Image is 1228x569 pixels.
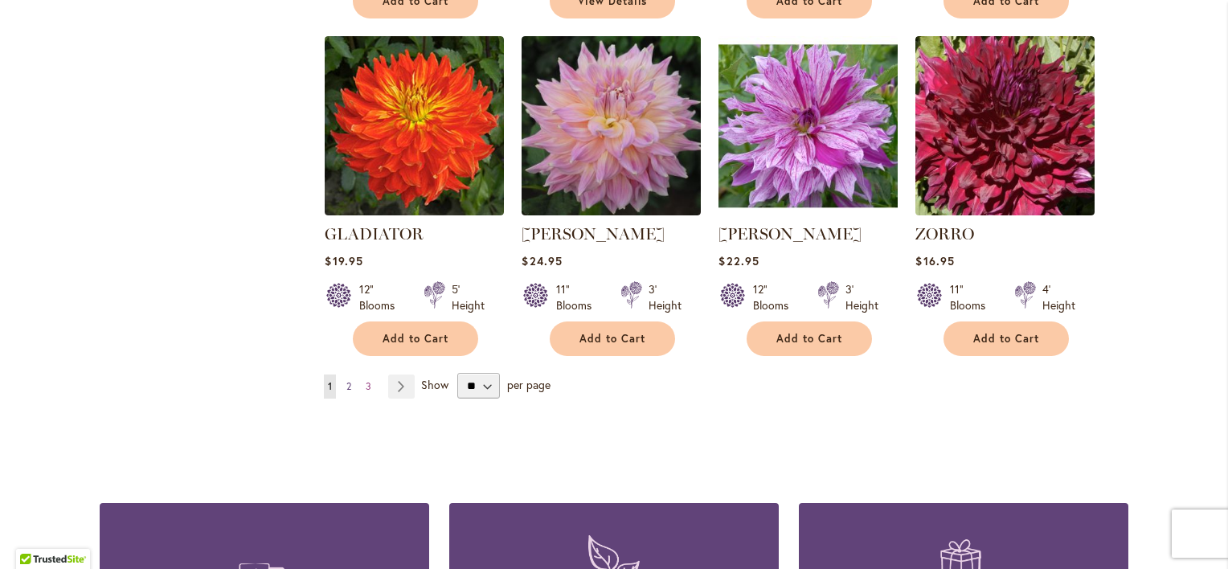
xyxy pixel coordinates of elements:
span: 2 [346,380,351,392]
span: $19.95 [325,253,362,268]
span: 3 [366,380,371,392]
span: 1 [328,380,332,392]
img: Zorro [915,36,1095,215]
span: Show [421,377,448,392]
a: ZORRO [915,224,974,244]
div: 3' Height [649,281,682,313]
span: Add to Cart [973,332,1039,346]
a: Mingus Philip Sr [522,203,701,219]
span: Add to Cart [579,332,645,346]
a: Brandon Michael [718,203,898,219]
div: 11" Blooms [556,281,601,313]
a: 3 [362,375,375,399]
span: Add to Cart [383,332,448,346]
button: Add to Cart [944,321,1069,356]
span: $22.95 [718,253,759,268]
a: [PERSON_NAME] [718,224,862,244]
button: Add to Cart [747,321,872,356]
div: 11" Blooms [950,281,995,313]
a: 2 [342,375,355,399]
div: 5' Height [452,281,485,313]
span: $24.95 [522,253,562,268]
div: 12" Blooms [359,281,404,313]
iframe: Launch Accessibility Center [12,512,57,557]
img: Mingus Philip Sr [522,36,701,215]
div: 12" Blooms [753,281,798,313]
a: GLADIATOR [325,224,424,244]
span: per page [507,377,551,392]
img: Gladiator [325,36,504,215]
a: [PERSON_NAME] [522,224,665,244]
button: Add to Cart [353,321,478,356]
a: Zorro [915,203,1095,219]
span: $16.95 [915,253,954,268]
button: Add to Cart [550,321,675,356]
a: Gladiator [325,203,504,219]
img: Brandon Michael [718,36,898,215]
div: 4' Height [1042,281,1075,313]
div: 3' Height [845,281,878,313]
span: Add to Cart [776,332,842,346]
